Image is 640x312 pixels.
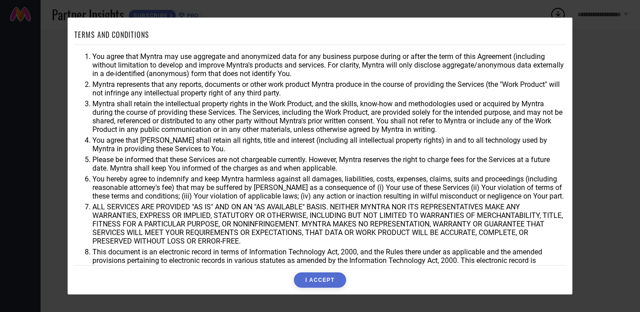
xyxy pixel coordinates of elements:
[92,248,566,273] li: This document is an electronic record in terms of Information Technology Act, 2000, and the Rules...
[294,272,346,288] button: I ACCEPT
[92,175,566,200] li: You hereby agree to indemnify and keep Myntra harmless against all damages, liabilities, costs, e...
[74,29,149,40] h1: TERMS AND CONDITIONS
[92,52,566,78] li: You agree that Myntra may use aggregate and anonymized data for any business purpose during or af...
[92,80,566,97] li: Myntra represents that any reports, documents or other work product Myntra produce in the course ...
[92,99,566,134] li: Myntra shall retain the intellectual property rights in the Work Product, and the skills, know-ho...
[92,203,566,245] li: ALL SERVICES ARE PROVIDED "AS IS" AND ON AN "AS AVAILABLE" BASIS. NEITHER MYNTRA NOR ITS REPRESEN...
[92,155,566,172] li: Please be informed that these Services are not chargeable currently. However, Myntra reserves the...
[92,136,566,153] li: You agree that [PERSON_NAME] shall retain all rights, title and interest (including all intellect...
